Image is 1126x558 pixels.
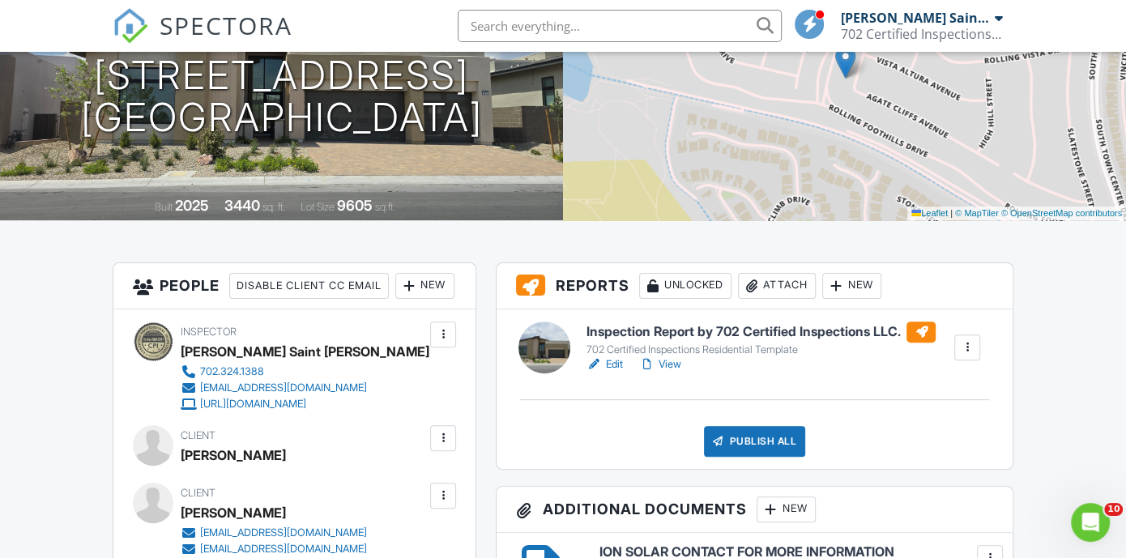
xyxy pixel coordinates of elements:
div: Unlocked [639,273,731,299]
h3: People [113,263,476,309]
span: SPECTORA [160,8,292,42]
span: Client [181,429,215,441]
span: Inspector [181,326,237,338]
div: [EMAIL_ADDRESS][DOMAIN_NAME] [200,543,367,556]
iframe: Intercom live chat [1071,503,1110,542]
div: Disable Client CC Email [229,273,389,299]
img: Marker [835,45,855,79]
span: Client [181,487,215,499]
div: New [822,273,881,299]
h3: Reports [497,263,1013,309]
div: [PERSON_NAME] [181,443,286,467]
div: 2025 [175,197,209,214]
a: Leaflet [911,208,948,218]
a: © MapTiler [955,208,999,218]
a: SPECTORA [113,22,292,56]
a: 702.324.1388 [181,364,416,380]
div: New [757,496,816,522]
div: Attach [738,273,816,299]
h6: Inspection Report by 702 Certified Inspections LLC. [586,322,936,343]
div: 702 Certified Inspections Residential Template [586,343,936,356]
h1: [STREET_ADDRESS] [GEOGRAPHIC_DATA] [81,54,483,140]
div: 702.324.1388 [200,365,264,378]
div: 9605 [337,197,373,214]
div: [EMAIL_ADDRESS][DOMAIN_NAME] [200,526,367,539]
a: [URL][DOMAIN_NAME] [181,396,416,412]
h3: Additional Documents [497,487,1013,533]
a: View [638,356,680,373]
input: Search everything... [458,10,782,42]
a: [EMAIL_ADDRESS][DOMAIN_NAME] [181,380,416,396]
div: [EMAIL_ADDRESS][DOMAIN_NAME] [200,381,367,394]
span: | [950,208,953,218]
div: 702 Certified Inspections LLC. [841,26,1003,42]
div: [PERSON_NAME] [181,500,286,525]
span: Built [155,201,173,213]
a: [EMAIL_ADDRESS][DOMAIN_NAME] [181,541,367,557]
span: 10 [1104,503,1123,516]
a: Edit [586,356,622,373]
div: [PERSON_NAME] Saint [PERSON_NAME] [841,10,991,26]
div: [PERSON_NAME] Saint [PERSON_NAME] [181,339,429,364]
a: [EMAIL_ADDRESS][DOMAIN_NAME] [181,525,367,541]
a: © OpenStreetMap contributors [1001,208,1122,218]
span: Lot Size [301,201,335,213]
div: 3440 [224,197,260,214]
div: Publish All [704,426,805,457]
div: New [395,273,454,299]
a: Inspection Report by 702 Certified Inspections LLC. 702 Certified Inspections Residential Template [586,322,936,357]
div: [URL][DOMAIN_NAME] [200,398,306,411]
img: The Best Home Inspection Software - Spectora [113,8,148,44]
span: sq. ft. [262,201,285,213]
span: sq.ft. [375,201,395,213]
